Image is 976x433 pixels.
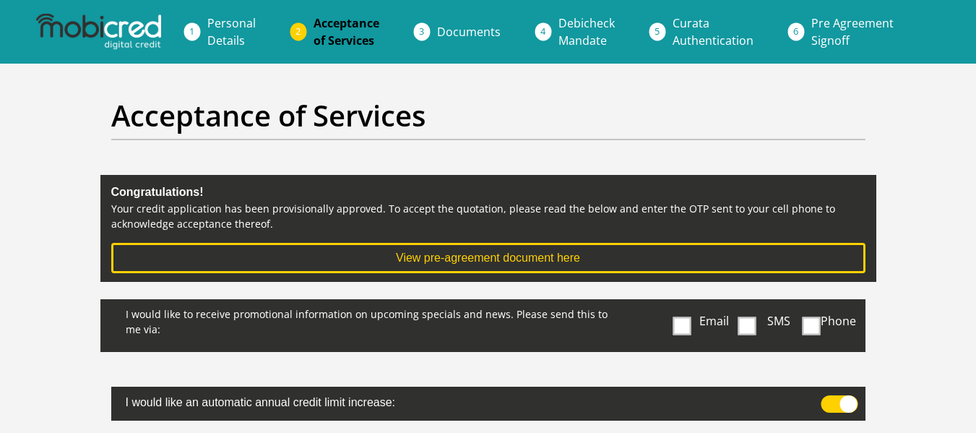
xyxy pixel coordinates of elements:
span: Curata Authentication [673,15,753,48]
a: CurataAuthentication [661,9,765,55]
a: Pre AgreementSignoff [800,9,905,55]
span: SMS [767,313,790,329]
h2: Acceptance of Services [111,98,865,133]
img: mobicred logo [36,14,160,50]
a: DebicheckMandate [547,9,626,55]
a: Documents [426,17,512,46]
p: I would like to receive promotional information on upcoming specials and news. Please send this t... [111,299,625,340]
p: Your credit application has been provisionally approved. To accept the quotation, please read the... [111,201,865,231]
span: Debicheck Mandate [558,15,615,48]
span: Pre Agreement Signoff [811,15,894,48]
a: Acceptanceof Services [302,9,391,55]
span: Email [699,313,729,329]
button: View pre-agreement document here [111,243,865,273]
span: Documents [437,24,501,40]
span: Personal Details [207,15,256,48]
a: PersonalDetails [196,9,267,55]
span: Phone [821,313,856,329]
b: Congratulations! [111,186,204,198]
span: Acceptance of Services [314,15,379,48]
label: I would like an automatic annual credit limit increase: [111,387,790,415]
